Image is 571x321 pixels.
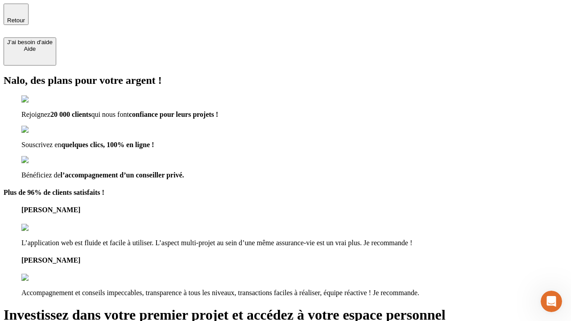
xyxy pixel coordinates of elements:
div: Aide [7,45,53,52]
div: J’ai besoin d'aide [7,39,53,45]
img: checkmark [21,95,60,103]
span: qui nous font [91,111,128,118]
h4: [PERSON_NAME] [21,256,567,264]
span: Retour [7,17,25,24]
span: l’accompagnement d’un conseiller privé. [61,171,184,179]
span: Souscrivez en [21,141,61,148]
span: confiance pour leurs projets ! [129,111,218,118]
iframe: Intercom live chat [541,291,562,312]
img: reviews stars [21,224,66,232]
img: checkmark [21,126,60,134]
p: Accompagnement et conseils impeccables, transparence à tous les niveaux, transactions faciles à r... [21,289,567,297]
p: L’application web est fluide et facile à utiliser. L’aspect multi-projet au sein d’une même assur... [21,239,567,247]
span: 20 000 clients [50,111,91,118]
button: Retour [4,4,29,25]
img: checkmark [21,156,60,164]
h4: [PERSON_NAME] [21,206,567,214]
button: J’ai besoin d'aideAide [4,37,56,66]
h4: Plus de 96% de clients satisfaits ! [4,189,567,197]
img: reviews stars [21,274,66,282]
h2: Nalo, des plans pour votre argent ! [4,74,567,86]
span: quelques clics, 100% en ligne ! [61,141,154,148]
span: Bénéficiez de [21,171,61,179]
span: Rejoignez [21,111,50,118]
